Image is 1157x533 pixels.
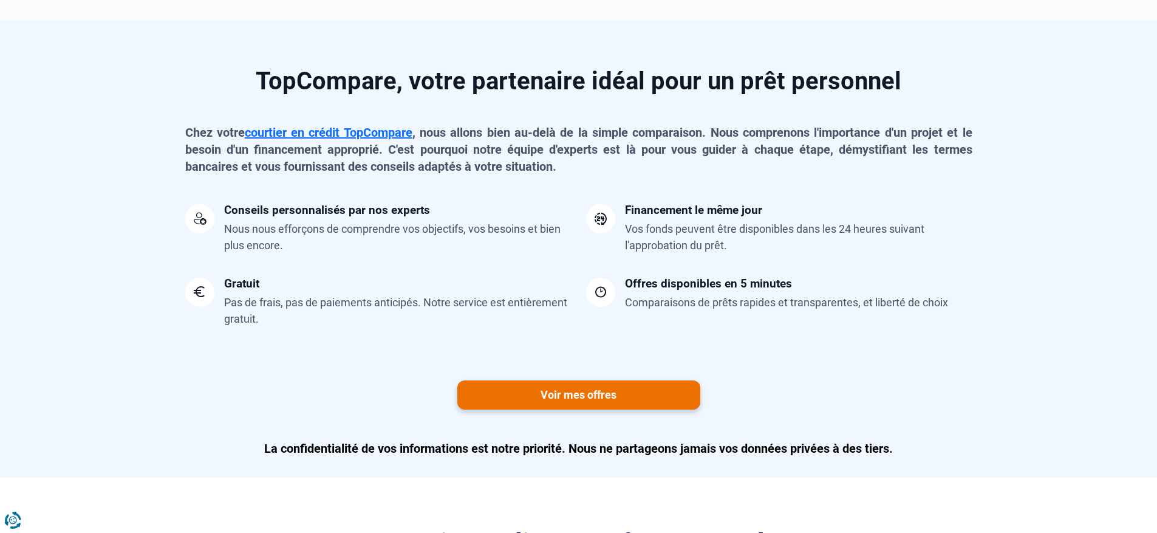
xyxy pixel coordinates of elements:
div: Financement le même jour [625,204,762,216]
div: Pas de frais, pas de paiements anticipés. Notre service est entièrement gratuit. [224,294,572,327]
div: Nous nous efforçons de comprendre vos objectifs, vos besoins et bien plus encore. [224,221,572,253]
p: La confidentialité de vos informations est notre priorité. Nous ne partageons jamais vos données ... [185,440,972,457]
a: Voir mes offres [457,380,700,410]
div: Conseils personnalisés par nos experts [224,204,430,216]
div: Vos fonds peuvent être disponibles dans les 24 heures suivant l'approbation du prêt. [625,221,972,253]
div: Comparaisons de prêts rapides et transparentes, et liberté de choix [625,294,948,311]
p: Chez votre , nous allons bien au-delà de la simple comparaison. Nous comprenons l'importance d'un... [185,124,972,175]
a: courtier en crédit TopCompare [245,125,412,140]
div: Gratuit [224,278,259,289]
div: Offres disponibles en 5 minutes [625,278,792,289]
h2: TopCompare, votre partenaire idéal pour un prêt personnel [185,69,972,94]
